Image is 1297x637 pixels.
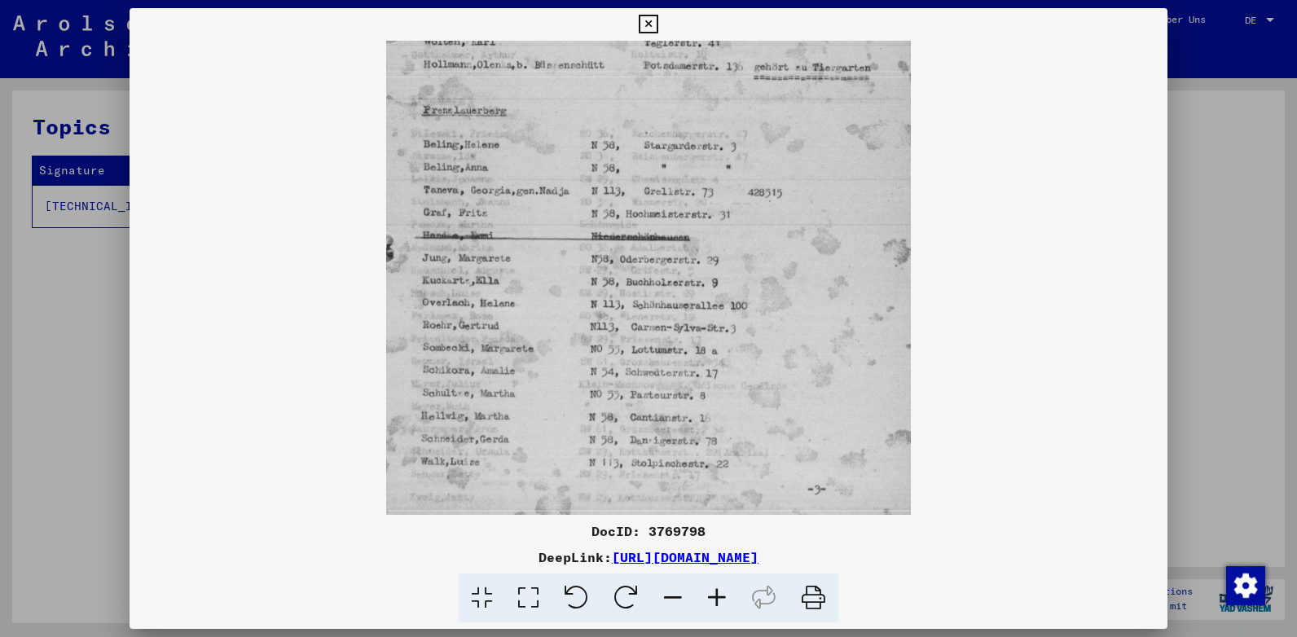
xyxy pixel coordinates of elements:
div: Zustimmung ändern [1225,565,1264,604]
div: DeepLink: [130,547,1167,567]
div: DocID: 3769798 [130,521,1167,541]
img: Zustimmung ändern [1226,566,1265,605]
a: [URL][DOMAIN_NAME] [612,549,758,565]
